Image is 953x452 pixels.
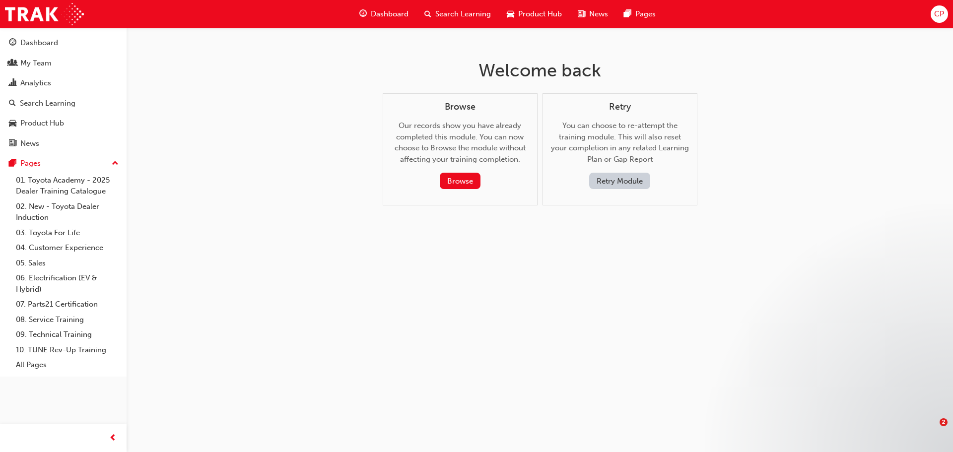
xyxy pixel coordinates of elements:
h4: Retry [551,102,689,113]
a: Search Learning [4,94,123,113]
div: Product Hub [20,118,64,129]
a: pages-iconPages [616,4,664,24]
span: search-icon [424,8,431,20]
button: DashboardMy TeamAnalyticsSearch LearningProduct HubNews [4,32,123,154]
div: Our records show you have already completed this module. You can now choose to Browse the module ... [391,102,529,190]
span: Search Learning [435,8,491,20]
a: 10. TUNE Rev-Up Training [12,342,123,358]
a: Analytics [4,74,123,92]
button: Retry Module [589,173,650,189]
a: 08. Service Training [12,312,123,327]
a: search-iconSearch Learning [416,4,499,24]
span: Pages [635,8,656,20]
span: CP [934,8,944,20]
button: Browse [440,173,480,189]
a: 01. Toyota Academy - 2025 Dealer Training Catalogue [12,173,123,199]
div: News [20,138,39,149]
span: search-icon [9,99,16,108]
span: Product Hub [518,8,562,20]
span: news-icon [9,139,16,148]
a: news-iconNews [570,4,616,24]
a: 09. Technical Training [12,327,123,342]
a: guage-iconDashboard [351,4,416,24]
span: up-icon [112,157,119,170]
span: prev-icon [109,432,117,445]
a: car-iconProduct Hub [499,4,570,24]
a: 02. New - Toyota Dealer Induction [12,199,123,225]
span: people-icon [9,59,16,68]
a: Dashboard [4,34,123,52]
span: guage-icon [359,8,367,20]
a: 03. Toyota For Life [12,225,123,241]
div: Dashboard [20,37,58,49]
span: News [589,8,608,20]
h4: Browse [391,102,529,113]
div: Search Learning [20,98,75,109]
span: chart-icon [9,79,16,88]
button: Pages [4,154,123,173]
span: Dashboard [371,8,408,20]
img: Trak [5,3,84,25]
a: My Team [4,54,123,72]
span: car-icon [507,8,514,20]
a: Product Hub [4,114,123,132]
div: Pages [20,158,41,169]
a: 04. Customer Experience [12,240,123,256]
iframe: Intercom live chat [919,418,943,442]
a: All Pages [12,357,123,373]
span: news-icon [578,8,585,20]
span: car-icon [9,119,16,128]
a: 06. Electrification (EV & Hybrid) [12,270,123,297]
div: My Team [20,58,52,69]
span: pages-icon [9,159,16,168]
a: News [4,134,123,153]
a: 07. Parts21 Certification [12,297,123,312]
div: You can choose to re-attempt the training module. This will also reset your completion in any rel... [551,102,689,190]
h1: Welcome back [383,60,697,81]
span: guage-icon [9,39,16,48]
span: pages-icon [624,8,631,20]
div: Analytics [20,77,51,89]
button: CP [931,5,948,23]
a: 05. Sales [12,256,123,271]
span: 2 [940,418,948,426]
